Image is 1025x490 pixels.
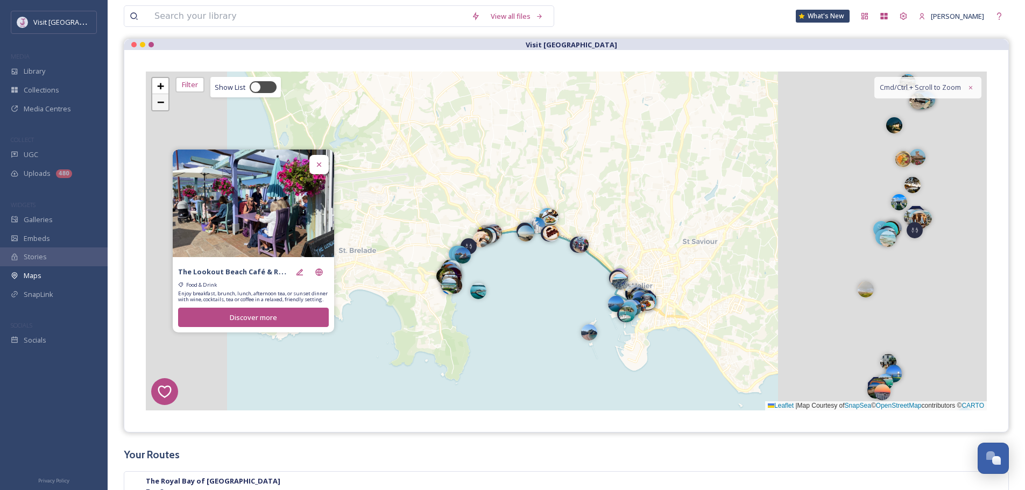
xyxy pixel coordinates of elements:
[24,67,45,75] span: Library
[845,402,871,409] a: SnapSea
[124,449,1009,460] h3: Your Routes
[24,151,38,159] span: UGC
[931,11,984,21] span: [PERSON_NAME]
[38,477,69,484] span: Privacy Policy
[173,150,334,257] img: 7993980052_1052ad0a-5963-4021-aea9-d90cdd754e3a.jpg
[765,401,987,410] div: Map Courtesy of © contributors ©
[24,216,53,224] span: Galleries
[11,52,30,60] span: MEDIA
[215,83,245,91] span: Show List
[876,402,922,409] a: OpenStreetMap
[17,17,28,28] img: Events-Jersey-Logo.png
[913,7,989,26] a: [PERSON_NAME]
[24,290,53,299] span: SnapLink
[178,290,329,302] span: Enjoy breakfast, brunch, lunch, afternoon tea, or sunset dinner with wine, cocktails, tea or coff...
[146,476,280,486] strong: The Royal Bay of [GEOGRAPHIC_DATA]
[11,321,32,329] span: SOCIALS
[24,169,51,177] span: Uploads
[33,17,117,27] span: Visit [GEOGRAPHIC_DATA]
[962,402,984,409] a: CARTO
[152,94,168,110] a: Zoom out
[978,443,1009,474] button: Open Chat
[11,136,34,144] span: COLLECT
[152,78,168,94] a: Zoom in
[24,336,46,344] span: Socials
[24,86,59,94] span: Collections
[56,169,72,178] div: 480
[880,82,961,93] span: Cmd/Ctrl + Scroll to Zoom
[24,253,47,261] span: Stories
[485,7,548,26] a: View all files
[38,475,69,485] a: Privacy Policy
[907,206,925,225] div: 7
[768,402,794,409] a: Leaflet
[526,40,617,49] strong: Visit [GEOGRAPHIC_DATA]
[175,77,204,93] div: Filter
[157,95,164,109] span: −
[795,402,797,409] span: |
[178,266,314,276] strong: The Lookout Beach Café & Restaurant
[24,235,50,243] span: Embeds
[796,10,850,23] a: What's New
[178,308,329,328] button: Discover more
[149,6,466,26] input: Search your library
[186,282,217,288] span: Food & Drink
[24,272,41,280] span: Maps
[11,201,36,209] span: WIDGETS
[24,105,71,113] span: Media Centres
[157,79,164,93] span: +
